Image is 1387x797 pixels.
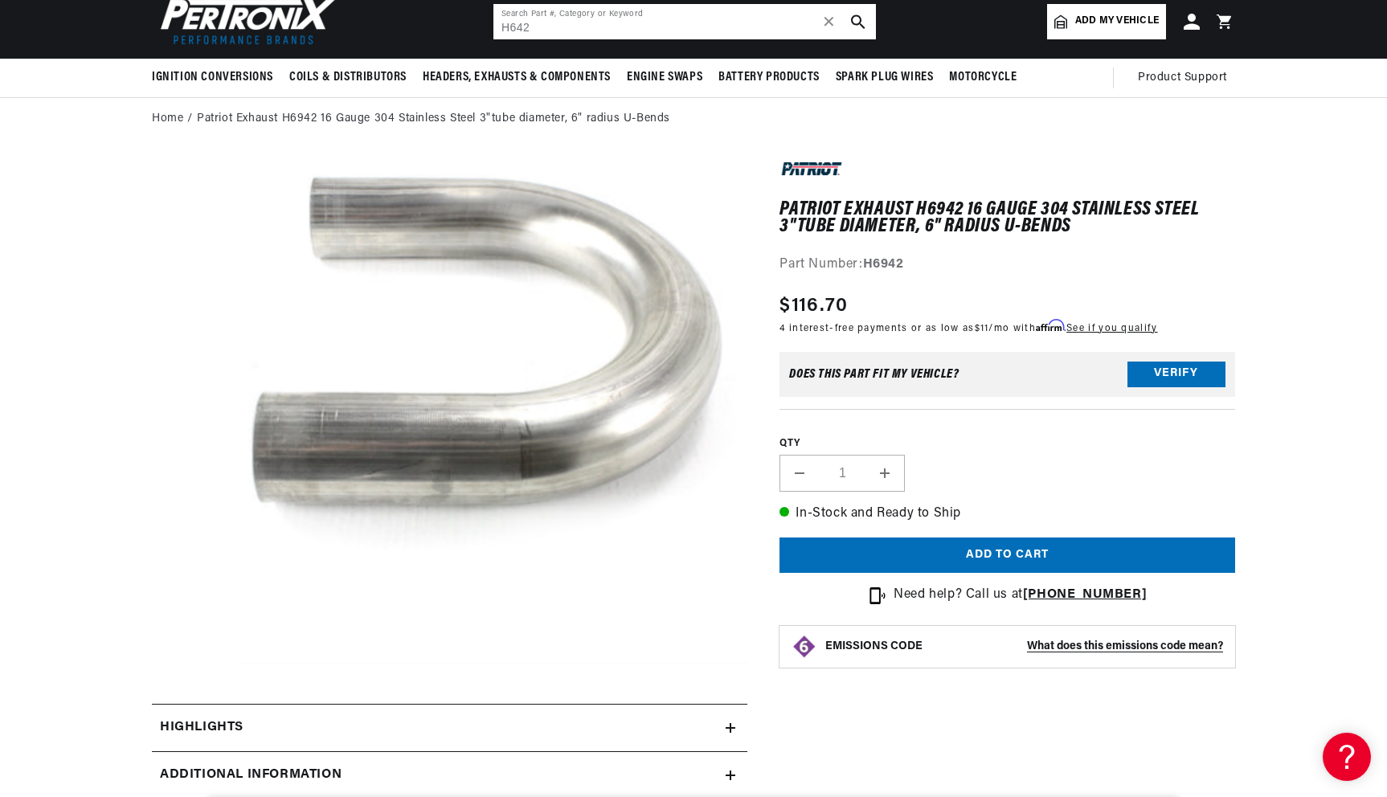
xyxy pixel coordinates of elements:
strong: What does this emissions code mean? [1027,640,1223,652]
span: Ignition Conversions [152,69,273,86]
input: Search Part #, Category or Keyword [493,4,876,39]
span: Headers, Exhausts & Components [423,69,611,86]
summary: Ignition Conversions [152,59,281,96]
button: search button [841,4,876,39]
button: EMISSIONS CODEWhat does this emissions code mean? [825,640,1223,654]
img: Emissions code [792,634,817,660]
summary: Battery Products [710,59,828,96]
span: Product Support [1138,69,1227,87]
media-gallery: Gallery Viewer [152,157,747,672]
div: Part Number: [779,255,1235,276]
a: Patriot Exhaust H6942 16 Gauge 304 Stainless Steel 3"tube diameter, 6" radius U-Bends [197,110,670,128]
p: Need help? Call us at [894,585,1147,606]
nav: breadcrumbs [152,110,1235,128]
h1: Patriot Exhaust H6942 16 Gauge 304 Stainless Steel 3"tube diameter, 6" radius U-Bends [779,202,1235,235]
label: QTY [779,437,1235,451]
p: In-Stock and Ready to Ship [779,504,1235,525]
p: 4 interest-free payments or as low as /mo with . [779,321,1157,336]
h2: Highlights [160,717,243,738]
span: Engine Swaps [627,69,702,86]
span: Affirm [1036,320,1064,332]
a: [PHONE_NUMBER] [1023,588,1147,601]
span: Spark Plug Wires [836,69,934,86]
summary: Coils & Distributors [281,59,415,96]
h2: Additional Information [160,765,342,786]
summary: Motorcycle [941,59,1025,96]
span: $11 [975,324,989,333]
span: Battery Products [718,69,820,86]
a: Add my vehicle [1047,4,1166,39]
div: Does This part fit My vehicle? [789,368,959,381]
summary: Product Support [1138,59,1235,97]
span: Coils & Distributors [289,69,407,86]
a: Home [152,110,183,128]
span: Add my vehicle [1075,14,1159,29]
summary: Engine Swaps [619,59,710,96]
a: See if you qualify - Learn more about Affirm Financing (opens in modal) [1066,324,1157,333]
summary: Highlights [152,705,747,751]
strong: EMISSIONS CODE [825,640,923,652]
span: $116.70 [779,292,848,321]
button: Add to cart [779,537,1235,574]
strong: H6942 [863,258,904,271]
span: Motorcycle [949,69,1017,86]
summary: Spark Plug Wires [828,59,942,96]
button: Verify [1127,362,1225,387]
summary: Headers, Exhausts & Components [415,59,619,96]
